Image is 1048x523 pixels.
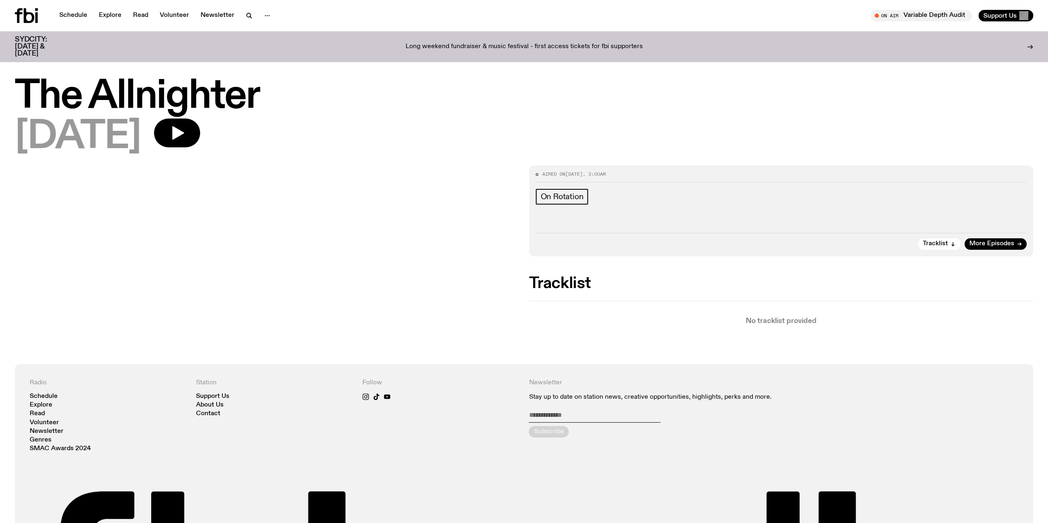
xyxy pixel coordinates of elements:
[128,10,153,21] a: Read
[871,10,972,21] button: On AirVariable Depth Audit
[529,276,1034,291] h2: Tracklist
[15,36,68,57] h3: SYDCITY: [DATE] & [DATE]
[978,10,1033,21] button: Support Us
[542,171,565,177] span: Aired on
[983,12,1017,19] span: Support Us
[15,78,1033,115] h1: The Allnighter
[964,238,1027,250] a: More Episodes
[15,119,141,156] span: [DATE]
[406,43,643,51] p: Long weekend fundraiser & music festival - first access tickets for fbi supporters
[918,238,960,250] button: Tracklist
[155,10,194,21] a: Volunteer
[529,318,1034,325] p: No tracklist provided
[969,241,1014,247] span: More Episodes
[565,171,583,177] span: [DATE]
[196,10,239,21] a: Newsletter
[583,171,606,177] span: , 2:00am
[541,192,584,201] span: On Rotation
[94,10,126,21] a: Explore
[54,10,92,21] a: Schedule
[923,241,948,247] span: Tracklist
[536,189,588,205] a: On Rotation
